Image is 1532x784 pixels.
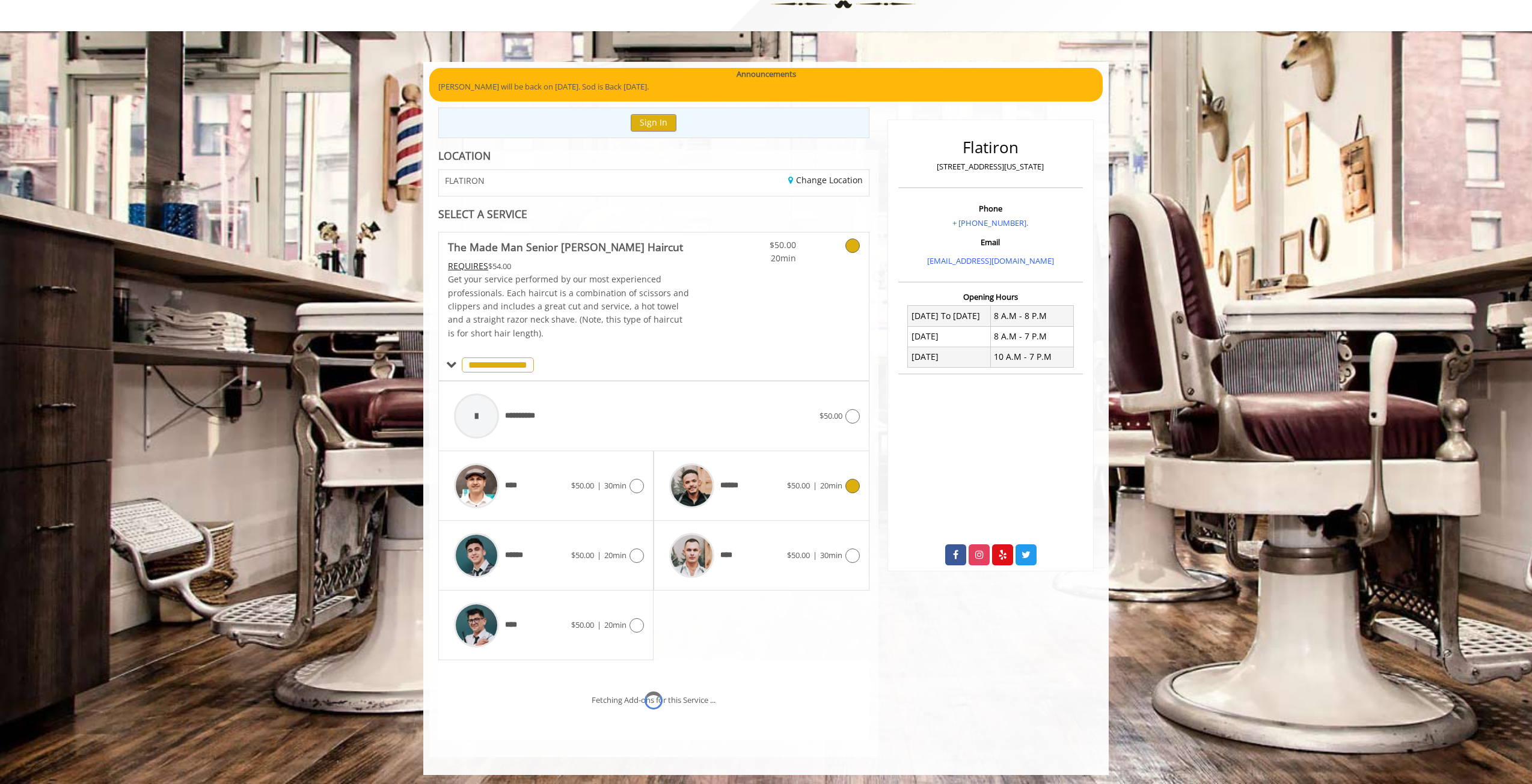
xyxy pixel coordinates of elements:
span: 20min [820,480,842,491]
span: 30min [820,550,842,561]
span: $50.00 [725,239,796,252]
td: 10 A.M - 7 P.M [990,347,1073,367]
h3: Phone [901,204,1080,213]
b: LOCATION [438,148,491,163]
span: $50.00 [820,410,842,421]
td: [DATE] To [DATE] [908,306,991,326]
td: [DATE] [908,347,991,367]
span: FLATIRON [445,176,485,185]
button: Sign In [631,114,676,132]
span: | [597,550,601,561]
span: $50.00 [571,550,594,561]
td: 8 A.M - 8 P.M [990,306,1073,326]
b: The Made Man Senior [PERSON_NAME] Haircut [448,239,683,255]
p: [STREET_ADDRESS][US_STATE] [901,160,1080,173]
span: | [597,619,601,630]
span: This service needs some Advance to be paid before we block your appointment [448,260,488,272]
div: SELECT A SERVICE [438,208,869,220]
span: $50.00 [571,619,594,630]
span: 20min [604,619,627,630]
p: Get your service performed by our most experienced professionals. Each haircut is a combination o... [448,273,690,340]
a: [EMAIL_ADDRESS][DOMAIN_NAME] [927,255,1054,266]
a: + [PHONE_NUMBER]. [952,217,1028,228]
p: [PERSON_NAME] will be back on [DATE]. Sod is Back [DATE]. [438,81,1094,93]
span: | [813,550,817,561]
span: $50.00 [787,550,810,561]
span: 20min [725,252,796,265]
td: [DATE] [908,326,991,347]
a: Change Location [788,174,863,186]
span: 30min [604,480,627,491]
span: 20min [604,550,627,561]
td: 8 A.M - 7 P.M [990,326,1073,347]
b: Announcements [737,68,796,81]
h3: Email [901,238,1080,246]
h3: Opening Hours [898,293,1083,301]
h2: Flatiron [901,139,1080,156]
span: $50.00 [571,480,594,491]
div: Fetching Add-ons for this Service ... [592,694,715,707]
span: $50.00 [787,480,810,491]
span: | [813,480,817,491]
span: | [597,480,601,491]
div: $54.00 [448,260,690,273]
